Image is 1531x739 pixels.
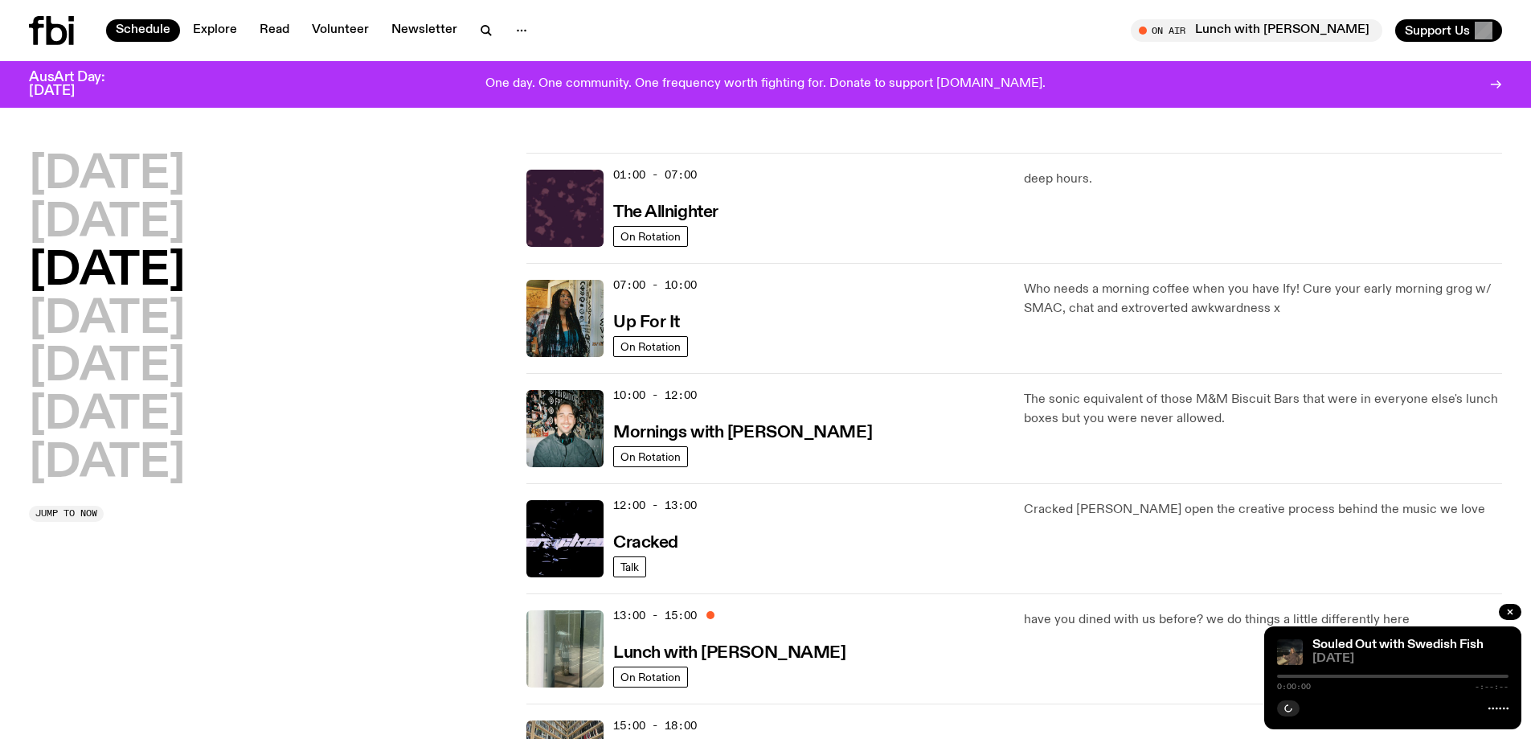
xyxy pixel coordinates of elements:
[106,19,180,42] a: Schedule
[382,19,467,42] a: Newsletter
[1024,500,1502,519] p: Cracked [PERSON_NAME] open the creative process behind the music we love
[613,642,845,662] a: Lunch with [PERSON_NAME]
[613,446,688,467] a: On Rotation
[613,204,718,221] h3: The Allnighter
[485,77,1046,92] p: One day. One community. One frequency worth fighting for. Donate to support [DOMAIN_NAME].
[526,280,604,357] img: Ify - a Brown Skin girl with black braided twists, looking up to the side with her tongue stickin...
[250,19,299,42] a: Read
[29,201,185,246] button: [DATE]
[613,532,678,552] a: Cracked
[620,230,681,242] span: On Rotation
[613,201,718,221] a: The Allnighter
[613,226,688,247] a: On Rotation
[29,249,185,294] button: [DATE]
[613,311,680,331] a: Up For It
[1312,638,1484,651] a: Souled Out with Swedish Fish
[1277,683,1311,691] span: 0:00:00
[29,393,185,438] button: [DATE]
[613,336,688,357] a: On Rotation
[1024,170,1502,189] p: deep hours.
[1475,683,1508,691] span: -:--:--
[302,19,379,42] a: Volunteer
[613,314,680,331] h3: Up For It
[613,388,697,403] span: 10:00 - 12:00
[29,345,185,390] button: [DATE]
[29,153,185,198] button: [DATE]
[29,441,185,487] button: [DATE]
[183,19,247,42] a: Explore
[620,560,639,573] span: Talk
[35,509,97,518] span: Jump to now
[613,667,688,688] a: On Rotation
[526,390,604,467] img: Radio presenter Ben Hansen sits in front of a wall of photos and an fbi radio sign. Film photo. B...
[1312,653,1508,665] span: [DATE]
[29,71,132,98] h3: AusArt Day: [DATE]
[526,500,604,577] img: Logo for Podcast Cracked. Black background, with white writing, with glass smashing graphics
[1024,390,1502,429] p: The sonic equivalent of those M&M Biscuit Bars that were in everyone else's lunch boxes but you w...
[613,425,872,441] h3: Mornings with [PERSON_NAME]
[620,340,681,352] span: On Rotation
[613,556,646,577] a: Talk
[613,718,697,733] span: 15:00 - 18:00
[620,450,681,462] span: On Rotation
[1131,19,1382,42] button: On AirLunch with [PERSON_NAME]
[613,167,697,183] span: 01:00 - 07:00
[1277,639,1303,665] img: Izzy Page stands above looking down at Opera Bar. She poses in front of the Harbour Bridge in the...
[1024,280,1502,318] p: Who needs a morning coffee when you have Ify! Cure your early morning grog w/ SMAC, chat and extr...
[1405,23,1470,38] span: Support Us
[1024,610,1502,630] p: have you dined with us before? we do things a little differently here
[613,608,697,623] span: 13:00 - 15:00
[29,506,104,522] button: Jump to now
[613,498,697,513] span: 12:00 - 13:00
[613,535,678,552] h3: Cracked
[613,421,872,441] a: Mornings with [PERSON_NAME]
[613,645,845,662] h3: Lunch with [PERSON_NAME]
[613,277,697,293] span: 07:00 - 10:00
[29,298,185,343] button: [DATE]
[620,671,681,683] span: On Rotation
[1395,19,1502,42] button: Support Us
